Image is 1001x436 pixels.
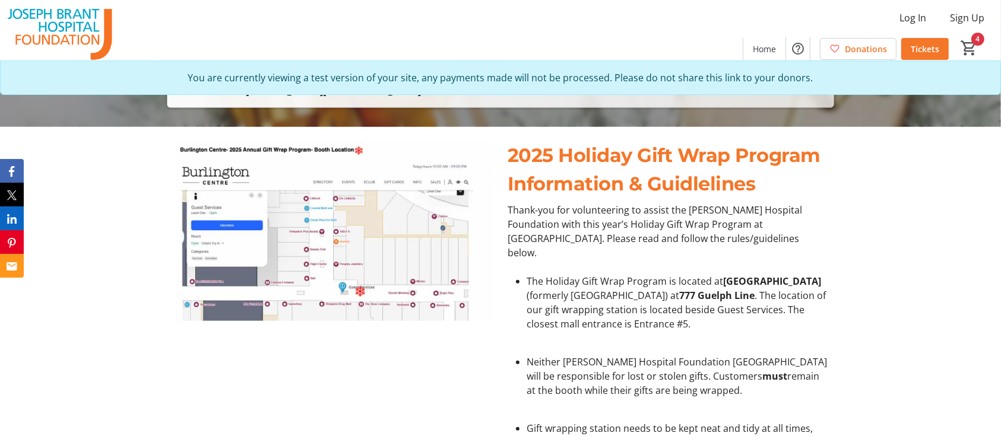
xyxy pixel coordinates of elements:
span: Tickets [911,43,939,55]
a: Tickets [901,38,949,60]
a: Donations [820,38,897,60]
p: 2025 Holiday Gift Wrap Program Information & Guidlelines [508,141,827,198]
img: The Joseph Brant Hospital Foundation's Logo [7,5,113,64]
li: The Holiday Gift Wrap Program is located at (formerly [GEOGRAPHIC_DATA]) at . The location of our... [527,274,827,331]
img: undefined [174,141,493,321]
button: Help [786,37,810,61]
strong: [GEOGRAPHIC_DATA] [723,275,821,288]
strong: must [762,370,787,383]
span: Log In [899,11,926,25]
strong: 777 Guelph Line [679,289,755,302]
span: Donations [845,43,887,55]
button: Log In [890,8,936,27]
li: Neither [PERSON_NAME] Hospital Foundation [GEOGRAPHIC_DATA] will be responsible for lost or stole... [527,355,827,397]
button: Sign Up [940,8,994,27]
button: Cart [958,37,980,59]
span: Sign Up [950,11,984,25]
span: Home [753,43,776,55]
p: Thank-you for volunteering to assist the [PERSON_NAME] Hospital Foundation with this year’s Holid... [508,203,827,260]
a: Home [743,38,785,60]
